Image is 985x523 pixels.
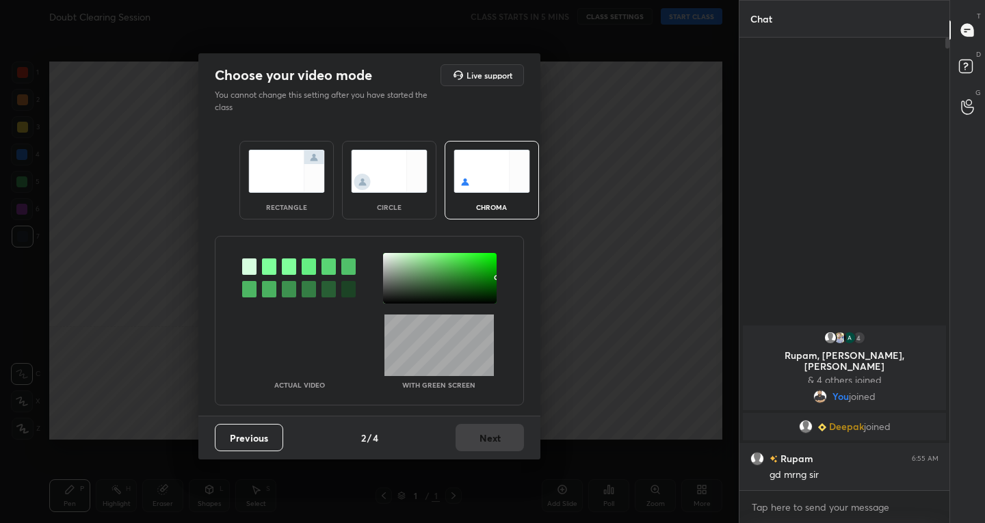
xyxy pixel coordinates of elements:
div: grid [739,323,949,490]
p: & 4 others joined [751,375,938,386]
p: Actual Video [274,381,325,388]
span: Deepak [829,421,864,432]
img: circleScreenIcon.acc0effb.svg [351,150,428,193]
span: joined [849,391,876,402]
div: circle [362,204,417,211]
img: chromaScreenIcon.c19ab0a0.svg [454,150,530,193]
img: no-rating-badge.077c3623.svg [770,455,778,463]
img: 0d37bc37d3894a539085ab80623d5848.41023174_3 [843,331,856,345]
p: G [975,88,981,98]
h4: / [367,431,371,445]
h5: Live support [467,71,512,79]
button: Previous [215,424,283,451]
div: 4 [852,331,866,345]
div: 6:55 AM [912,455,938,463]
img: default.png [750,452,764,466]
img: a858f466130d400e9721c2144dd89d56.jpg [833,331,847,345]
h4: 2 [361,431,366,445]
span: You [832,391,849,402]
p: With green screen [402,381,475,388]
div: gd mrng sir [770,468,938,482]
h4: 4 [373,431,378,445]
p: Chat [739,1,783,37]
div: chroma [464,204,519,211]
img: default.png [824,331,837,345]
img: Learner_Badge_beginner_1_8b307cf2a0.svg [818,423,826,431]
h6: Rupam [778,451,813,466]
p: Rupam, [PERSON_NAME], [PERSON_NAME] [751,350,938,372]
p: D [976,49,981,59]
h2: Choose your video mode [215,66,372,84]
img: eb572a6c184c4c0488efe4485259b19d.jpg [813,390,827,403]
p: T [977,11,981,21]
img: normalScreenIcon.ae25ed63.svg [248,150,325,193]
div: rectangle [259,204,314,211]
span: joined [864,421,891,432]
p: You cannot change this setting after you have started the class [215,89,436,113]
img: default.png [799,420,813,433]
